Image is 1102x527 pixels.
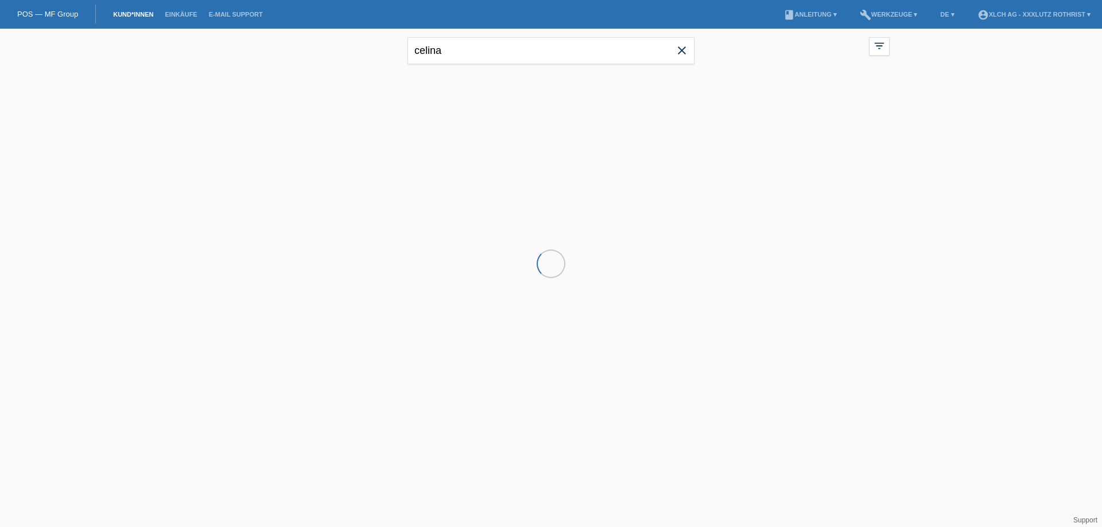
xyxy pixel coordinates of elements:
a: Kund*innen [107,11,159,18]
a: DE ▾ [934,11,960,18]
i: book [783,9,795,21]
input: Suche... [408,37,694,64]
a: account_circleXLCH AG - XXXLutz Rothrist ▾ [972,11,1096,18]
a: POS — MF Group [17,10,78,18]
a: buildWerkzeuge ▾ [854,11,923,18]
a: E-Mail Support [203,11,269,18]
a: Einkäufe [159,11,203,18]
a: bookAnleitung ▾ [778,11,843,18]
i: filter_list [873,40,886,52]
i: close [675,44,689,57]
i: account_circle [977,9,989,21]
i: build [860,9,871,21]
a: Support [1073,516,1097,524]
